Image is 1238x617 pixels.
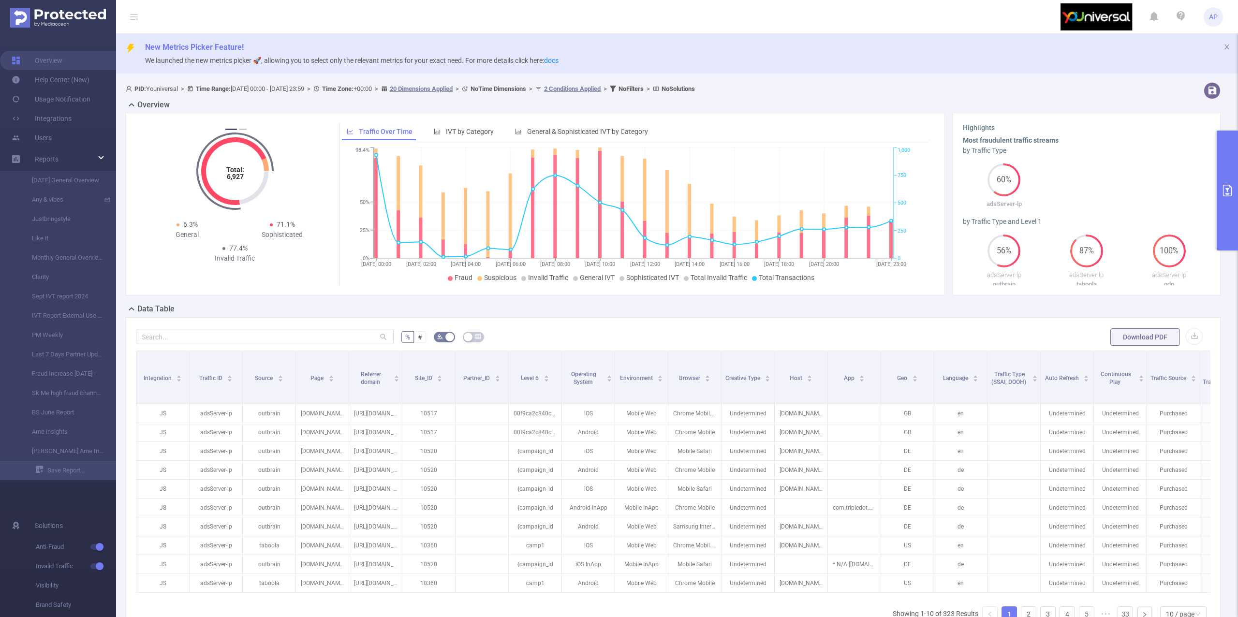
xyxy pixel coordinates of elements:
[668,423,721,441] p: Chrome Mobile
[1147,442,1200,460] p: Purchased
[304,85,313,92] span: >
[580,274,615,281] span: General IVT
[679,375,702,382] span: Browser
[898,255,900,262] tspan: 0
[347,128,354,135] i: icon: line-chart
[1041,404,1093,423] p: Undetermined
[390,85,453,92] u: 20 Dimensions Applied
[509,461,561,479] p: {campaign_id
[1150,375,1188,382] span: Traffic Source
[226,173,243,180] tspan: 6,927
[963,217,1210,227] div: by Traffic Type and Level 1
[394,374,399,377] i: icon: caret-up
[898,200,906,206] tspan: 500
[615,461,668,479] p: Mobile Web
[987,247,1020,255] span: 56%
[455,274,472,281] span: Fraud
[963,146,1210,156] div: by Traffic Type
[19,229,104,248] a: Like it
[1094,423,1147,441] p: Undetermined
[1139,378,1144,381] i: icon: caret-down
[36,595,116,615] span: Brand Safety
[196,85,231,92] b: Time Range:
[349,480,402,498] p: [URL][DOMAIN_NAME]
[437,374,442,377] i: icon: caret-up
[243,461,295,479] p: outbrain
[190,461,242,479] p: adsServer-lp
[722,442,774,460] p: Undetermined
[235,230,330,240] div: Sophisticated
[136,329,394,344] input: Search...
[495,378,500,381] i: icon: caret-down
[644,85,653,92] span: >
[359,128,413,135] span: Traffic Over Time
[509,404,561,423] p: 00f9ca2c840c598378f6988dc140b18713
[36,461,116,480] a: Save Report...
[1094,404,1147,423] p: Undetermined
[199,375,224,382] span: Traffic ID
[1084,378,1089,381] i: icon: caret-down
[10,8,106,28] img: Protected Media
[176,374,182,380] div: Sort
[1032,374,1038,380] div: Sort
[19,364,104,383] a: Fraud Increase [DATE] -
[349,461,402,479] p: [URL][DOMAIN_NAME]
[1153,247,1186,255] span: 100%
[691,274,747,281] span: Total Invalid Traffic
[12,70,89,89] a: Help Center (New)
[668,461,721,479] p: Chrome Mobile
[562,442,615,460] p: iOS
[1191,374,1196,380] div: Sort
[775,461,827,479] p: [DOMAIN_NAME][PERSON_NAME]
[606,374,612,380] div: Sort
[759,274,814,281] span: Total Transactions
[278,374,283,377] i: icon: caret-up
[544,85,601,92] u: 2 Conditions Applied
[859,374,865,380] div: Sort
[1032,378,1038,381] i: icon: caret-down
[227,378,233,381] i: icon: caret-down
[19,306,104,325] a: IVT Report External Use Last 7 days UTC+1
[496,261,526,267] tspan: [DATE] 06:00
[725,375,762,382] span: Creative Type
[372,85,381,92] span: >
[615,404,668,423] p: Mobile Web
[1138,374,1144,380] div: Sort
[35,155,59,163] span: Reports
[349,404,402,423] p: [URL][DOMAIN_NAME]
[1101,371,1131,385] span: Continuous Play
[657,374,663,380] div: Sort
[775,442,827,460] p: [DOMAIN_NAME][PERSON_NAME]
[405,333,410,341] span: %
[934,461,987,479] p: de
[509,480,561,498] p: {campaign_id
[1084,374,1089,377] i: icon: caret-up
[963,270,1046,280] p: adsServer-lp
[515,128,522,135] i: icon: bar-chart
[136,480,189,498] p: JS
[463,375,491,382] span: Partner_ID
[705,378,710,381] i: icon: caret-down
[509,442,561,460] p: {campaign_id
[630,261,660,267] tspan: [DATE] 12:00
[1046,279,1128,289] p: taboola
[243,480,295,498] p: outbrain
[140,230,235,240] div: General
[562,480,615,498] p: iOS
[528,274,568,281] span: Invalid Traffic
[859,378,865,381] i: icon: caret-down
[912,374,918,380] div: Sort
[402,461,455,479] p: 10520
[601,85,610,92] span: >
[243,404,295,423] p: outbrain
[360,199,369,206] tspan: 50%
[19,267,104,287] a: Clarity
[296,442,349,460] p: [DOMAIN_NAME][PERSON_NAME]
[722,423,774,441] p: Undetermined
[991,371,1028,385] span: Traffic Type (SSAI, DOOH)
[898,147,910,154] tspan: 1,000
[521,375,540,382] span: Level 6
[19,190,104,209] a: Any & vibes
[987,176,1020,184] span: 60%
[1083,374,1089,380] div: Sort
